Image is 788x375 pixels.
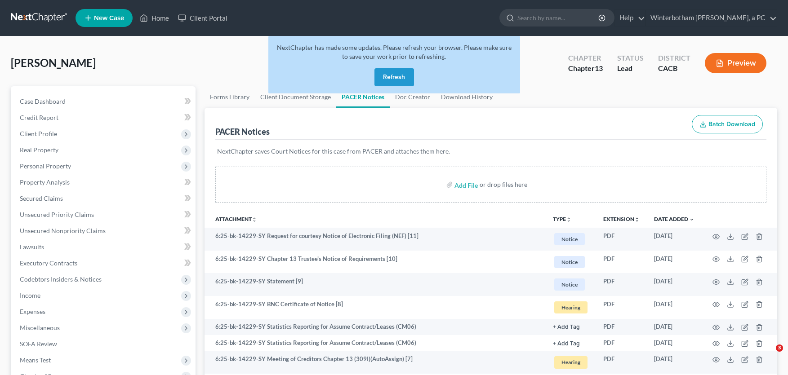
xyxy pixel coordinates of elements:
[13,255,196,271] a: Executory Contracts
[596,335,647,351] td: PDF
[20,356,51,364] span: Means Test
[20,308,45,315] span: Expenses
[596,351,647,374] td: PDF
[708,120,755,128] span: Batch Download
[20,130,57,137] span: Client Profile
[217,147,765,156] p: NextChapter saves Court Notices for this case from PACER and attaches them here.
[634,217,640,222] i: unfold_more
[617,53,644,63] div: Status
[20,340,57,348] span: SOFA Review
[554,256,585,268] span: Notice
[20,243,44,251] span: Lawsuits
[20,211,94,218] span: Unsecured Priority Claims
[135,10,174,26] a: Home
[603,216,640,222] a: Extensionunfold_more
[480,180,527,189] div: or drop files here
[568,53,603,63] div: Chapter
[20,291,40,299] span: Income
[646,10,777,26] a: Winterbotham [PERSON_NAME], a PC
[20,162,71,170] span: Personal Property
[13,239,196,255] a: Lawsuits
[553,341,580,347] button: + Add Tag
[658,63,690,74] div: CACB
[205,228,546,251] td: 6:25-bk-14229-SY Request for courtesy Notice of Electronic Filing (NEF) [11]
[647,335,702,351] td: [DATE]
[20,194,63,202] span: Secured Claims
[553,324,580,330] button: + Add Tag
[205,273,546,296] td: 6:25-bk-14229-SY Statement [9]
[13,207,196,223] a: Unsecured Priority Claims
[205,335,546,351] td: 6:25-bk-14229-SY Statistics Reporting for Assume Contract/Leases (CM06)
[647,351,702,374] td: [DATE]
[205,86,255,108] a: Forms Library
[553,355,589,370] a: Hearing
[553,322,589,331] a: + Add Tag
[554,301,588,313] span: Hearing
[689,217,695,222] i: expand_more
[553,339,589,347] a: + Add Tag
[647,319,702,335] td: [DATE]
[205,296,546,319] td: 6:25-bk-14229-SY BNC Certificate of Notice [8]
[20,259,77,267] span: Executory Contracts
[596,273,647,296] td: PDF
[205,319,546,335] td: 6:25-bk-14229-SY Statistics Reporting for Assume Contract/Leases (CM06)
[517,9,600,26] input: Search by name...
[553,300,589,315] a: Hearing
[20,178,70,186] span: Property Analysis
[647,296,702,319] td: [DATE]
[174,10,232,26] a: Client Portal
[215,126,270,137] div: PACER Notices
[11,56,96,69] span: [PERSON_NAME]
[553,277,589,292] a: Notice
[553,216,571,222] button: TYPEunfold_more
[757,344,779,366] iframe: Intercom live chat
[596,228,647,251] td: PDF
[692,115,763,134] button: Batch Download
[647,228,702,251] td: [DATE]
[13,336,196,352] a: SOFA Review
[554,278,585,291] span: Notice
[13,110,196,126] a: Credit Report
[13,223,196,239] a: Unsecured Nonpriority Claims
[277,44,512,60] span: NextChapter has made some updates. Please refresh your browser. Please make sure to save your wor...
[20,227,106,234] span: Unsecured Nonpriority Claims
[20,275,102,283] span: Codebtors Insiders & Notices
[658,53,690,63] div: District
[13,93,196,110] a: Case Dashboard
[595,64,603,72] span: 13
[596,319,647,335] td: PDF
[255,86,336,108] a: Client Document Storage
[568,63,603,74] div: Chapter
[205,251,546,274] td: 6:25-bk-14229-SY Chapter 13 Trustee's Notice of Requirements [10]
[566,217,571,222] i: unfold_more
[554,356,588,368] span: Hearing
[374,68,414,86] button: Refresh
[94,15,124,22] span: New Case
[615,10,645,26] a: Help
[20,114,58,121] span: Credit Report
[20,324,60,331] span: Miscellaneous
[553,255,589,269] a: Notice
[205,351,546,374] td: 6:25-bk-14229-SY Meeting of Creditors Chapter 13 (309I)(AutoAssign) [7]
[647,251,702,274] td: [DATE]
[596,251,647,274] td: PDF
[705,53,766,73] button: Preview
[13,190,196,207] a: Secured Claims
[647,273,702,296] td: [DATE]
[252,217,257,222] i: unfold_more
[596,296,647,319] td: PDF
[215,216,257,222] a: Attachmentunfold_more
[554,233,585,245] span: Notice
[13,174,196,190] a: Property Analysis
[617,63,644,74] div: Lead
[776,344,783,352] span: 3
[654,216,695,222] a: Date Added expand_more
[553,232,589,247] a: Notice
[20,146,58,154] span: Real Property
[20,97,66,105] span: Case Dashboard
